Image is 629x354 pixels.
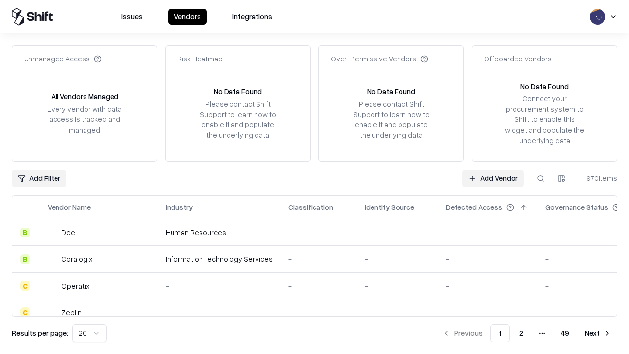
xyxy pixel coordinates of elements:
[288,307,349,318] div: -
[214,87,262,97] div: No Data Found
[20,281,30,291] div: C
[545,202,608,212] div: Governance Status
[350,99,432,141] div: Please contact Shift Support to learn how to enable it and populate the underlying data
[288,254,349,264] div: -
[446,281,530,291] div: -
[166,227,273,237] div: Human Resources
[331,54,428,64] div: Over-Permissive Vendors
[365,202,414,212] div: Identity Source
[48,281,57,291] img: Operatix
[365,281,430,291] div: -
[288,281,349,291] div: -
[166,254,273,264] div: Information Technology Services
[115,9,148,25] button: Issues
[446,254,530,264] div: -
[20,254,30,264] div: B
[61,227,77,237] div: Deel
[24,54,102,64] div: Unmanaged Access
[436,324,617,342] nav: pagination
[51,91,118,102] div: All Vendors Managed
[177,54,223,64] div: Risk Heatmap
[288,227,349,237] div: -
[61,281,89,291] div: Operatix
[579,324,617,342] button: Next
[462,170,524,187] a: Add Vendor
[168,9,207,25] button: Vendors
[446,307,530,318] div: -
[367,87,415,97] div: No Data Found
[512,324,531,342] button: 2
[446,227,530,237] div: -
[504,93,585,146] div: Connect your procurement system to Shift to enable this widget and populate the underlying data
[365,307,430,318] div: -
[166,202,193,212] div: Industry
[553,324,577,342] button: 49
[490,324,510,342] button: 1
[61,254,92,264] div: Coralogix
[44,104,125,135] div: Every vendor with data access is tracked and managed
[288,202,333,212] div: Classification
[48,307,57,317] img: Zeplin
[520,81,569,91] div: No Data Found
[484,54,552,64] div: Offboarded Vendors
[48,254,57,264] img: Coralogix
[365,227,430,237] div: -
[166,281,273,291] div: -
[12,170,66,187] button: Add Filter
[12,328,68,338] p: Results per page:
[48,202,91,212] div: Vendor Name
[227,9,278,25] button: Integrations
[48,228,57,237] img: Deel
[578,173,617,183] div: 970 items
[61,307,82,318] div: Zeplin
[197,99,279,141] div: Please contact Shift Support to learn how to enable it and populate the underlying data
[365,254,430,264] div: -
[446,202,502,212] div: Detected Access
[20,307,30,317] div: C
[20,228,30,237] div: B
[166,307,273,318] div: -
